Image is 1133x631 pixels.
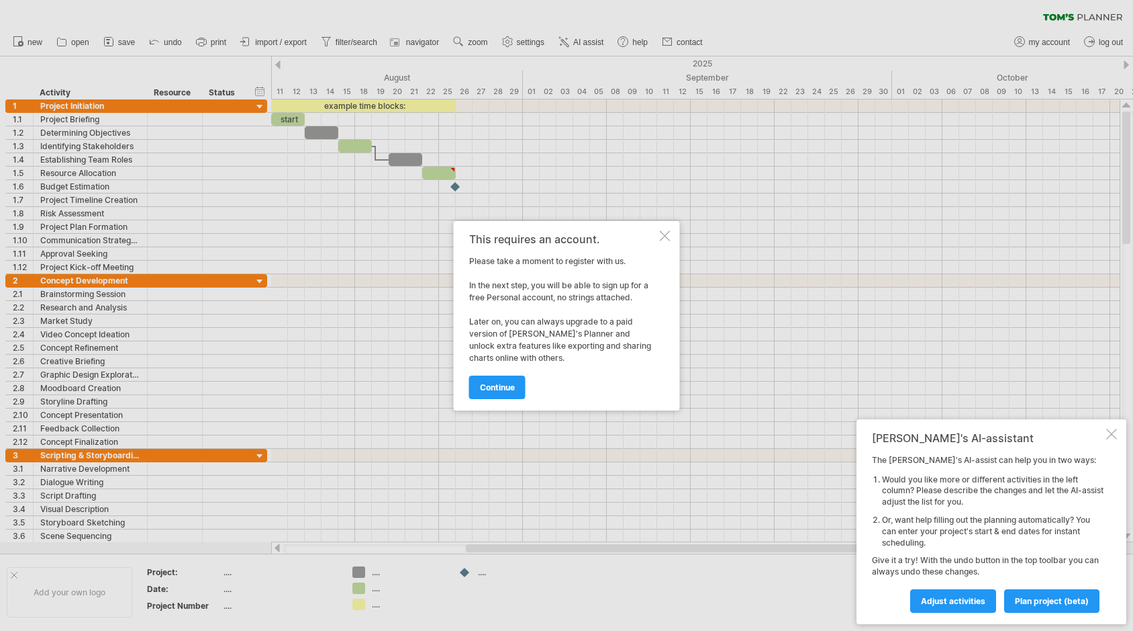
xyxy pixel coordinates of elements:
span: Adjust activities [921,596,985,606]
a: plan project (beta) [1004,589,1099,613]
div: This requires an account. [469,233,657,245]
a: continue [469,376,526,399]
div: Please take a moment to register with us. In the next step, you will be able to sign up for a fre... [469,233,657,398]
div: [PERSON_NAME]'s AI-assistant [872,431,1103,445]
li: Would you like more or different activities in the left column? Please describe the changes and l... [882,474,1103,508]
div: The [PERSON_NAME]'s AI-assist can help you in two ways: Give it a try! With the undo button in th... [872,455,1103,612]
a: Adjust activities [910,589,996,613]
span: continue [480,382,515,392]
span: plan project (beta) [1015,596,1089,606]
li: Or, want help filling out the planning automatically? You can enter your project's start & end da... [882,515,1103,548]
